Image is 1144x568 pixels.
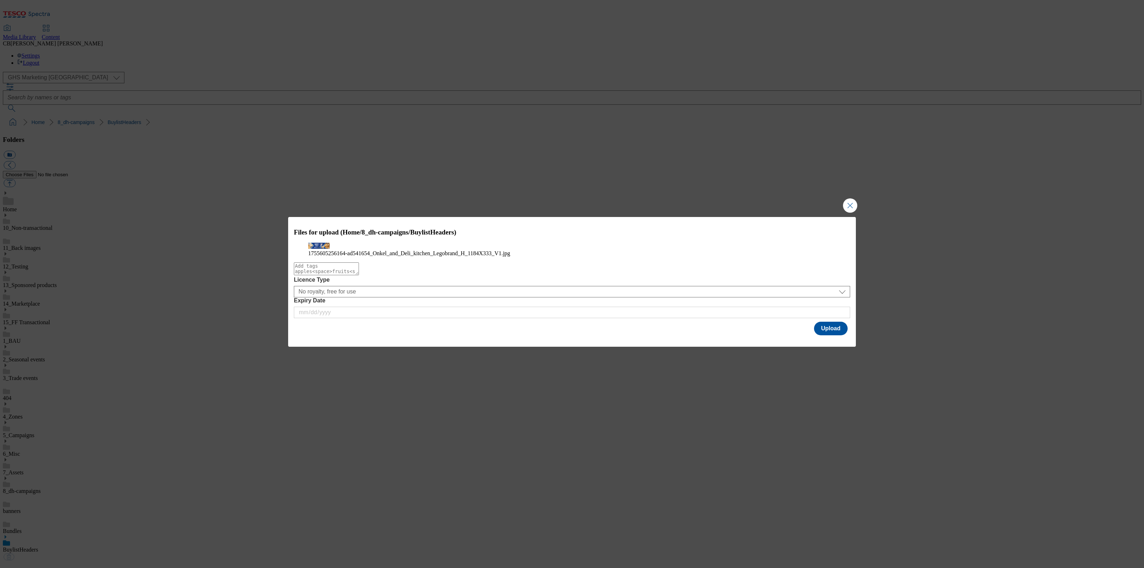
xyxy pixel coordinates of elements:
[288,217,856,347] div: Modal
[294,277,850,283] label: Licence Type
[308,243,330,249] img: preview
[294,228,850,236] h3: Files for upload (Home/8_dh-campaigns/BuylistHeaders)
[294,297,850,304] label: Expiry Date
[843,198,857,213] button: Close Modal
[814,322,848,335] button: Upload
[308,250,836,257] figcaption: 1755605256164-ad541654_Onkel_and_Deli_kitchen_Legobrand_H_1184X333_V1.jpg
